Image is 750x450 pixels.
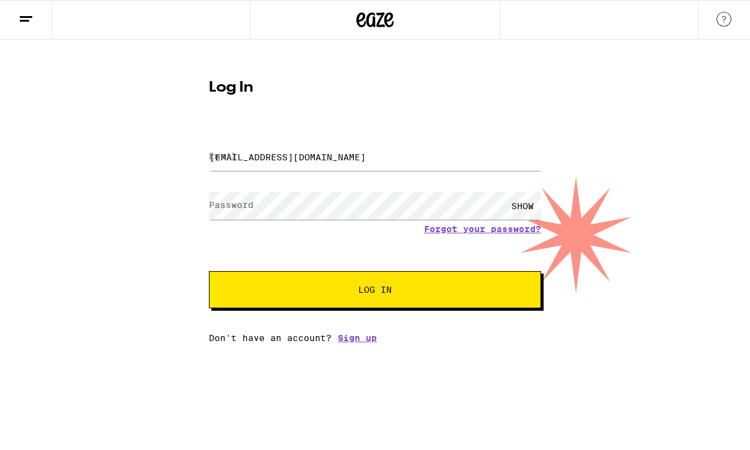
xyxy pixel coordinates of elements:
input: Email [209,143,541,171]
a: Sign up [338,333,377,343]
label: Password [209,200,254,210]
label: Email [209,151,237,161]
a: Forgot your password? [424,224,541,234]
h1: Log In [209,80,541,95]
span: Hi. Need any help? [7,9,89,19]
div: SHOW [504,192,541,220]
button: Log In [209,271,541,308]
span: Log In [358,285,392,294]
div: Don't have an account? [209,333,541,343]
